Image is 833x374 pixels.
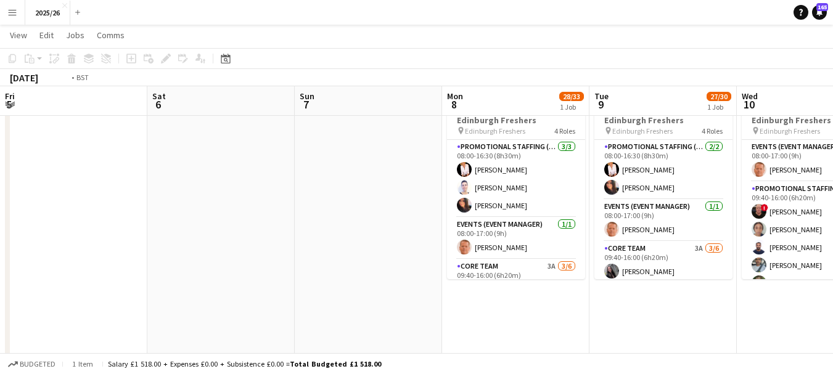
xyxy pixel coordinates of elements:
span: Budgeted [20,360,55,368]
span: Edit [39,30,54,41]
div: BST [76,73,89,82]
button: 2025/26 [25,1,70,25]
span: Comms [97,30,125,41]
span: 1 item [68,359,97,368]
div: [DATE] [10,71,38,84]
a: 165 [812,5,827,20]
a: Comms [92,27,129,43]
span: Jobs [66,30,84,41]
button: Budgeted [6,357,57,371]
span: Total Budgeted £1 518.00 [290,359,381,368]
span: View [10,30,27,41]
a: View [5,27,32,43]
span: 165 [816,3,828,11]
a: Jobs [61,27,89,43]
a: Edit [35,27,59,43]
div: Salary £1 518.00 + Expenses £0.00 + Subsistence £0.00 = [108,359,381,368]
